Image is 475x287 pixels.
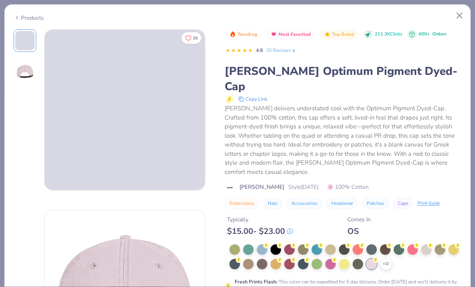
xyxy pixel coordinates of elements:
[393,198,413,209] button: Caps
[383,261,389,267] span: + 12
[225,29,262,40] button: Badge Button
[225,184,235,191] img: brand logo
[266,29,315,40] button: Badge Button
[320,29,359,40] button: Badge Button
[237,32,257,37] span: Trending
[279,32,311,37] span: Most Favorited
[417,200,440,207] div: Print Guide
[324,31,330,37] img: Top Rated sort
[240,183,284,191] span: [PERSON_NAME]
[14,14,44,22] div: Products
[225,64,462,94] div: [PERSON_NAME] Optimum Pigment Dyed-Cap
[271,31,277,37] img: Most Favorited sort
[266,47,297,54] a: 20 Reviews
[326,198,358,209] button: Headwear
[263,198,283,209] button: Hats
[419,31,446,38] div: 600+
[15,62,35,81] img: Back
[452,8,467,23] button: Close
[225,104,462,176] div: [PERSON_NAME] delivers understated cool with the Optimum Pigment Dyed-Cap. Crafted from 100% cott...
[225,198,259,209] button: Embroidery
[432,31,446,37] span: Orders
[347,226,371,236] div: OS
[182,32,201,44] button: Like
[362,198,389,209] button: Patches
[235,279,277,285] strong: Fresh Prints Flash :
[236,94,270,104] button: copy to clipboard
[193,36,198,40] span: 25
[288,183,318,191] span: Style [DATE]
[227,226,293,236] div: $ 15.00 - $ 23.00
[225,44,253,57] div: 4.8 Stars
[287,198,322,209] button: Accessories
[327,183,369,191] span: 100% Cotton
[332,32,355,37] span: Top Rated
[227,215,293,224] div: Typically
[229,31,236,37] img: Trending sort
[256,47,263,54] span: 4.8
[375,31,402,38] span: 211.3K Clicks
